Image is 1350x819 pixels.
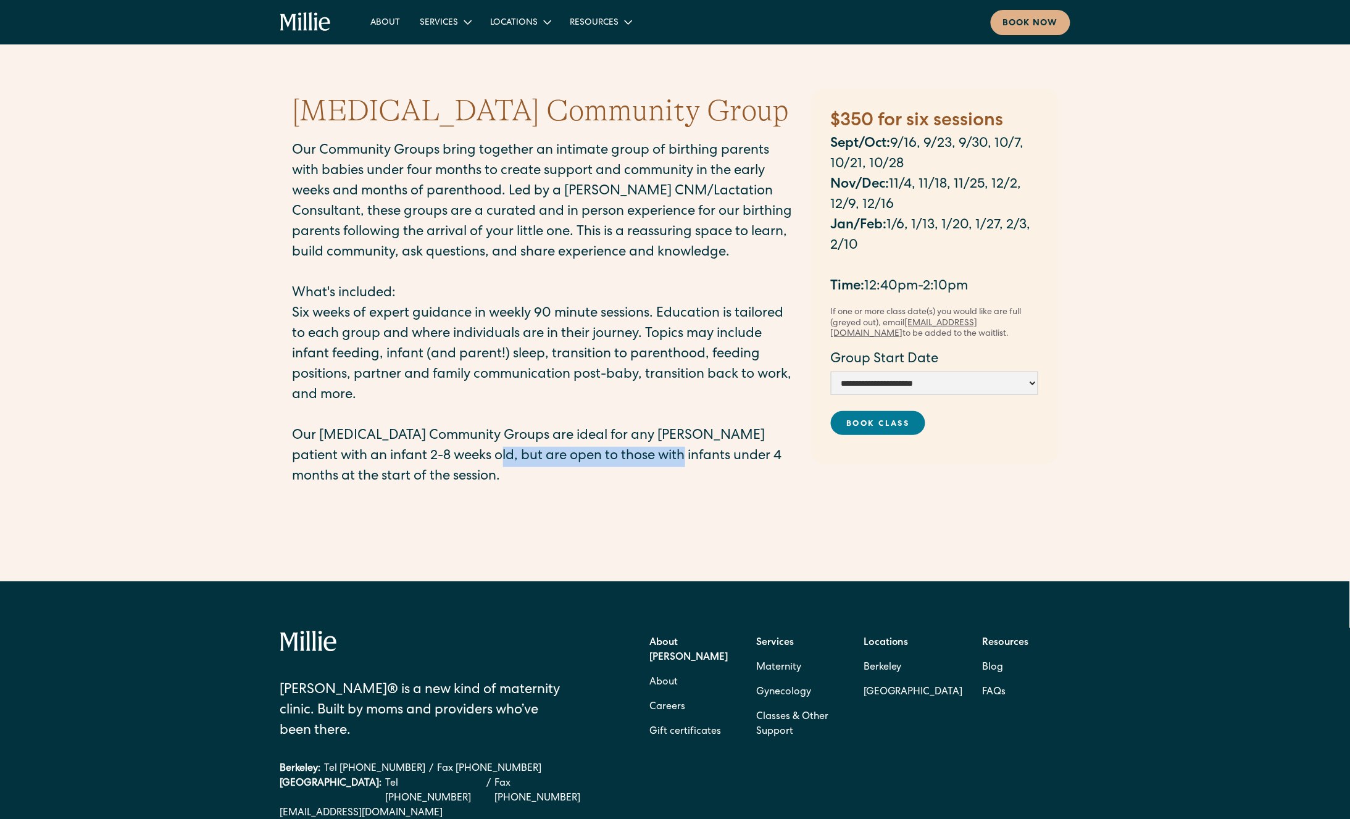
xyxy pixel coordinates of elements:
[831,219,887,233] strong: Jan/Feb:
[386,776,483,806] a: Tel [PHONE_NUMBER]
[864,655,963,680] a: Berkeley
[831,216,1038,257] p: 1/6, 1/13, 1/20, 1/27, 2/3, 2/10
[864,638,909,648] strong: Locations
[293,426,799,488] p: Our [MEDICAL_DATA] Community Groups are ideal for any [PERSON_NAME] patient with an infant 2-8 we...
[420,17,458,30] div: Services
[757,680,812,705] a: Gynecology
[649,720,721,744] a: Gift certificates
[495,776,596,806] a: Fax [PHONE_NUMBER]
[831,112,1004,131] strong: $350 for six sessions
[560,12,641,32] div: Resources
[570,17,619,30] div: Resources
[831,135,1038,175] p: 9/16, 9/23, 9/30, 10/7, 10/21, 10/28
[325,762,426,776] a: Tel [PHONE_NUMBER]
[757,655,802,680] a: Maternity
[280,762,321,776] div: Berkeley:
[831,411,926,435] a: Book Class
[360,12,410,32] a: About
[831,175,1038,216] p: 11/4, 11/18, 11/25, 12/2, 12/9, 12/16
[293,141,799,264] p: Our Community Groups bring together an intimate group of birthing parents with babies under four ...
[293,406,799,426] p: ‍
[983,638,1029,648] strong: Resources
[410,12,480,32] div: Services
[649,638,728,663] strong: About [PERSON_NAME]
[490,17,538,30] div: Locations
[293,304,799,406] p: Six weeks of expert guidance in weekly 90 minute sessions. Education is tailored to each group an...
[757,638,794,648] strong: Services
[991,10,1070,35] a: Book now
[983,680,1006,705] a: FAQs
[649,695,685,720] a: Careers
[430,762,434,776] div: /
[757,705,844,744] a: Classes & Other Support
[864,680,963,705] a: [GEOGRAPHIC_DATA]
[831,138,891,151] strong: Sept/Oct:
[649,670,678,695] a: About
[831,257,1038,297] p: ‍ 12:40pm-2:10pm
[831,178,890,192] strong: Nov/Dec:
[293,284,799,304] p: What's included:
[831,307,1038,340] div: If one or more class date(s) you would like are full (greyed out), email to be added to the waitl...
[480,12,560,32] div: Locations
[293,264,799,284] p: ‍
[280,681,571,742] div: [PERSON_NAME]® is a new kind of maternity clinic. Built by moms and providers who’ve been there.
[487,776,491,806] div: /
[438,762,542,776] a: Fax [PHONE_NUMBER]
[831,350,1038,370] label: Group Start Date
[280,12,331,32] a: home
[1003,17,1058,30] div: Book now
[293,91,790,131] h1: [MEDICAL_DATA] Community Group
[983,655,1004,680] a: Blog
[280,776,382,806] div: [GEOGRAPHIC_DATA]:
[831,280,865,294] strong: ‍ Time:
